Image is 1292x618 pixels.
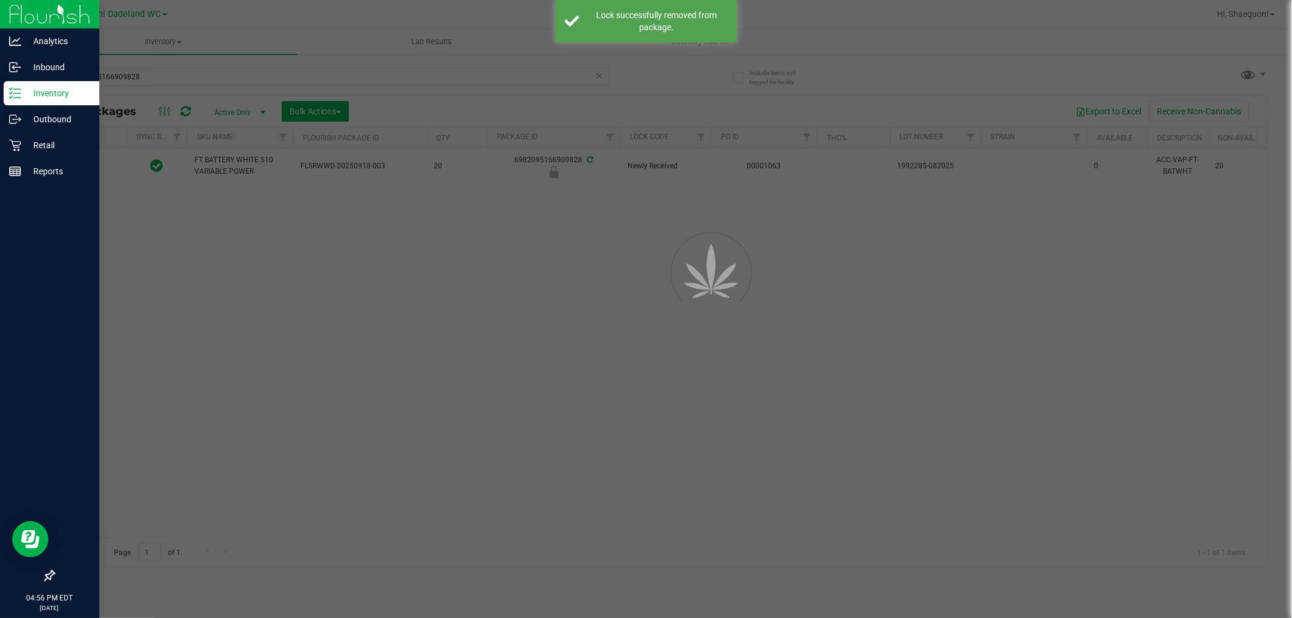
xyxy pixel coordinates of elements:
[9,61,21,73] inline-svg: Inbound
[21,86,94,100] p: Inventory
[9,113,21,125] inline-svg: Outbound
[9,35,21,47] inline-svg: Analytics
[5,603,94,613] p: [DATE]
[586,9,728,33] div: Lock successfully removed from package.
[21,34,94,48] p: Analytics
[9,87,21,99] inline-svg: Inventory
[21,112,94,127] p: Outbound
[21,164,94,179] p: Reports
[21,138,94,153] p: Retail
[9,139,21,151] inline-svg: Retail
[5,593,94,603] p: 04:56 PM EDT
[21,60,94,74] p: Inbound
[12,521,48,557] iframe: Resource center
[9,165,21,177] inline-svg: Reports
